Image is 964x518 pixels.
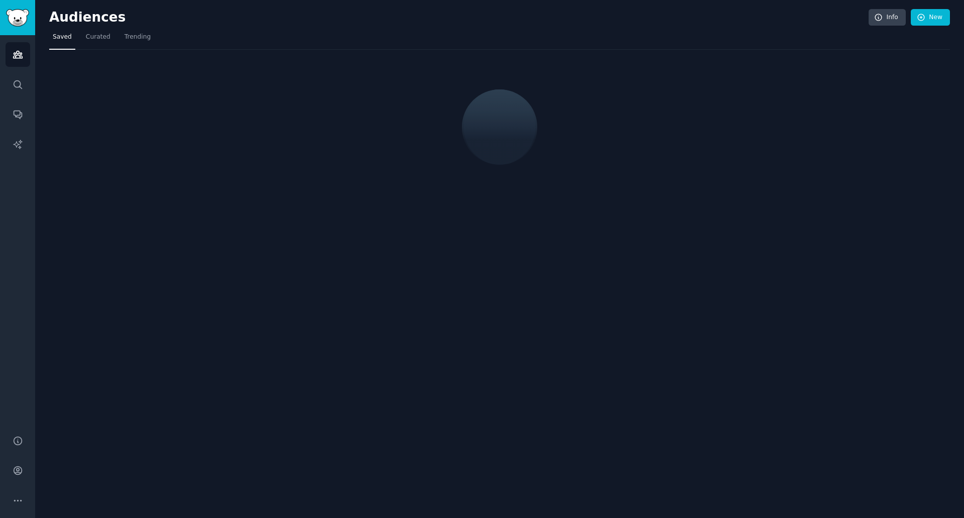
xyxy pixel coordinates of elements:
[86,33,110,42] span: Curated
[869,9,906,26] a: Info
[53,33,72,42] span: Saved
[82,29,114,50] a: Curated
[49,10,869,26] h2: Audiences
[125,33,151,42] span: Trending
[6,9,29,27] img: GummySearch logo
[121,29,154,50] a: Trending
[49,29,75,50] a: Saved
[911,9,950,26] a: New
